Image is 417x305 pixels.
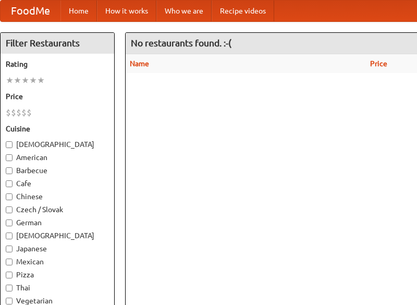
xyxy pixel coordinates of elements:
input: Japanese [6,246,13,252]
label: [DEMOGRAPHIC_DATA] [6,139,109,150]
li: $ [27,107,32,118]
input: [DEMOGRAPHIC_DATA] [6,233,13,239]
a: Recipe videos [212,1,274,21]
h5: Price [6,91,109,102]
label: Chinese [6,191,109,202]
label: Japanese [6,243,109,254]
a: How it works [97,1,156,21]
ng-pluralize: No restaurants found. :-( [131,38,231,48]
label: Barbecue [6,165,109,176]
input: German [6,219,13,226]
input: Vegetarian [6,298,13,304]
h4: Filter Restaurants [1,33,114,54]
li: $ [16,107,21,118]
li: $ [6,107,11,118]
input: Thai [6,285,13,291]
a: Home [60,1,97,21]
a: Who we are [156,1,212,21]
input: Pizza [6,272,13,278]
label: Thai [6,283,109,293]
li: ★ [37,75,45,86]
input: [DEMOGRAPHIC_DATA] [6,141,13,148]
a: Name [130,59,149,68]
label: Czech / Slovak [6,204,109,215]
label: [DEMOGRAPHIC_DATA] [6,230,109,241]
input: Chinese [6,193,13,200]
label: Mexican [6,257,109,267]
a: FoodMe [1,1,60,21]
label: American [6,152,109,163]
li: $ [11,107,16,118]
li: ★ [21,75,29,86]
li: ★ [29,75,37,86]
h5: Rating [6,59,109,69]
li: ★ [14,75,21,86]
label: Pizza [6,270,109,280]
li: $ [21,107,27,118]
a: Price [370,59,387,68]
h5: Cuisine [6,124,109,134]
label: German [6,217,109,228]
input: Czech / Slovak [6,206,13,213]
li: ★ [6,75,14,86]
input: Barbecue [6,167,13,174]
label: Cafe [6,178,109,189]
input: American [6,154,13,161]
input: Mexican [6,259,13,265]
input: Cafe [6,180,13,187]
